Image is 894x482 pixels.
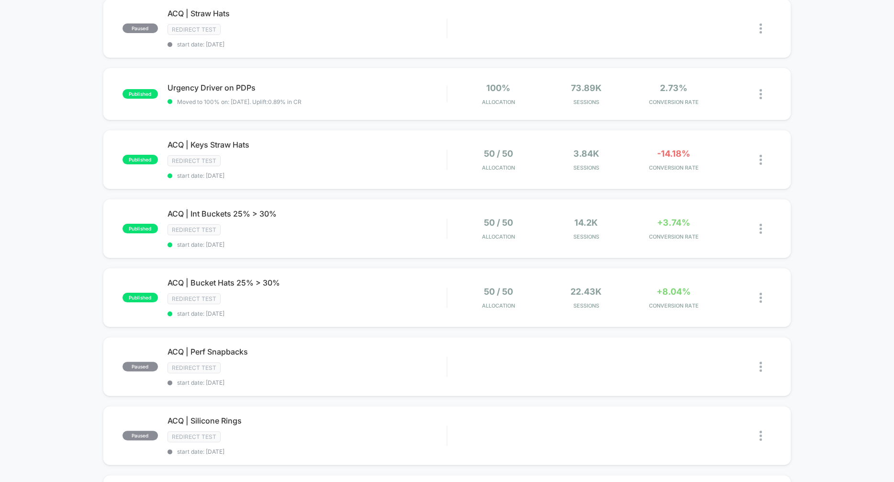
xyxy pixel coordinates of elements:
[760,155,762,165] img: close
[573,149,599,159] span: 3.84k
[168,172,447,179] span: start date: [DATE]
[760,431,762,441] img: close
[168,140,447,149] span: ACQ | Keys Straw Hats
[123,89,158,99] span: published
[660,83,687,93] span: 2.73%
[168,431,221,442] span: Redirect Test
[168,293,221,304] span: Redirect Test
[123,293,158,302] span: published
[168,224,221,235] span: Redirect Test
[482,164,515,171] span: Allocation
[168,347,447,356] span: ACQ | Perf Snapbacks
[570,287,602,297] span: 22.43k
[482,233,515,240] span: Allocation
[545,233,627,240] span: Sessions
[123,431,158,440] span: paused
[571,83,602,93] span: 73.89k
[168,379,447,386] span: start date: [DATE]
[760,89,762,99] img: close
[168,83,447,92] span: Urgency Driver on PDPs
[657,149,690,159] span: -14.18%
[168,448,447,455] span: start date: [DATE]
[168,209,447,218] span: ACQ | Int Buckets 25% > 30%
[484,218,513,228] span: 50 / 50
[168,155,221,166] span: Redirect Test
[168,24,221,35] span: Redirect Test
[482,99,515,105] span: Allocation
[168,362,221,373] span: Redirect Test
[484,149,513,159] span: 50 / 50
[657,287,691,297] span: +8.04%
[632,164,715,171] span: CONVERSION RATE
[177,98,302,105] span: Moved to 100% on: [DATE] . Uplift: 0.89% in CR
[168,9,447,18] span: ACQ | Straw Hats
[123,23,158,33] span: paused
[168,278,447,287] span: ACQ | Bucket Hats 25% > 30%
[545,164,627,171] span: Sessions
[486,83,510,93] span: 100%
[123,362,158,371] span: paused
[760,224,762,234] img: close
[168,41,447,48] span: start date: [DATE]
[123,155,158,164] span: published
[632,233,715,240] span: CONVERSION RATE
[484,287,513,297] span: 50 / 50
[760,293,762,303] img: close
[760,362,762,372] img: close
[760,23,762,34] img: close
[123,224,158,233] span: published
[574,218,598,228] span: 14.2k
[168,310,447,317] span: start date: [DATE]
[168,241,447,248] span: start date: [DATE]
[482,302,515,309] span: Allocation
[632,302,715,309] span: CONVERSION RATE
[545,99,627,105] span: Sessions
[168,416,447,425] span: ACQ | Silicone Rings
[632,99,715,105] span: CONVERSION RATE
[657,218,690,228] span: +3.74%
[545,302,627,309] span: Sessions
